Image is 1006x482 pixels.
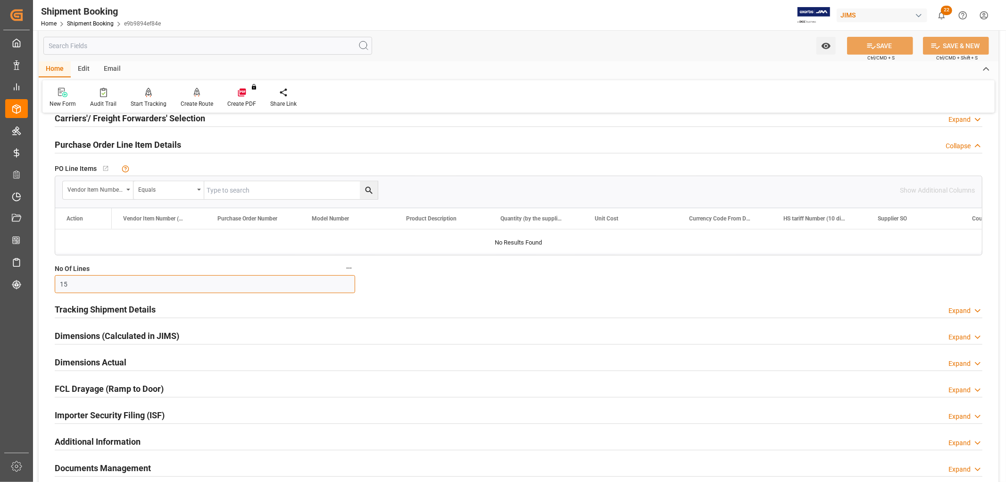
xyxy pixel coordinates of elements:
[952,5,973,26] button: Help Center
[55,409,165,422] h2: Importer Security Filing (ISF)
[500,215,564,222] span: Quantity (by the supplier)
[948,438,971,448] div: Expand
[55,112,205,125] h2: Carriers'/ Freight Forwarders' Selection
[948,385,971,395] div: Expand
[39,61,71,77] div: Home
[41,20,57,27] a: Home
[55,435,141,448] h2: Additional Information
[123,215,186,222] span: Vendor Item Number (By The Supplier)
[837,6,931,24] button: JIMS
[343,262,355,274] button: No Of Lines
[798,7,830,24] img: Exertis%20JAM%20-%20Email%20Logo.jpg_1722504956.jpg
[923,37,989,55] button: SAVE & NEW
[689,215,752,222] span: Currency Code From Detail
[67,215,83,222] div: Action
[133,181,204,199] button: open menu
[948,359,971,369] div: Expand
[878,215,907,222] span: Supplier SO
[867,54,895,61] span: Ctrl/CMD + S
[131,100,166,108] div: Start Tracking
[931,5,952,26] button: show 22 new notifications
[67,183,123,194] div: Vendor Item Number (By The Supplier)
[50,100,76,108] div: New Form
[55,138,181,151] h2: Purchase Order Line Item Details
[204,181,378,199] input: Type to search
[55,356,126,369] h2: Dimensions Actual
[948,115,971,125] div: Expand
[43,37,372,55] input: Search Fields
[595,215,618,222] span: Unit Cost
[847,37,913,55] button: SAVE
[312,215,349,222] span: Model Number
[936,54,978,61] span: Ctrl/CMD + Shift + S
[941,6,952,15] span: 22
[360,181,378,199] button: search button
[948,332,971,342] div: Expand
[946,141,971,151] div: Collapse
[41,4,161,18] div: Shipment Booking
[948,306,971,316] div: Expand
[837,8,927,22] div: JIMS
[948,465,971,474] div: Expand
[67,20,114,27] a: Shipment Booking
[71,61,97,77] div: Edit
[406,215,457,222] span: Product Description
[90,100,116,108] div: Audit Trail
[138,183,194,194] div: Equals
[270,100,297,108] div: Share Link
[55,382,164,395] h2: FCL Drayage (Ramp to Door)
[55,330,179,342] h2: Dimensions (Calculated in JIMS)
[783,215,847,222] span: HS tariff Number (10 digit classification code)
[97,61,128,77] div: Email
[63,181,133,199] button: open menu
[181,100,213,108] div: Create Route
[55,164,97,174] span: PO Line Items
[217,215,277,222] span: Purchase Order Number
[55,303,156,316] h2: Tracking Shipment Details
[948,412,971,422] div: Expand
[816,37,836,55] button: open menu
[55,264,90,274] span: No Of Lines
[55,462,151,474] h2: Documents Management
